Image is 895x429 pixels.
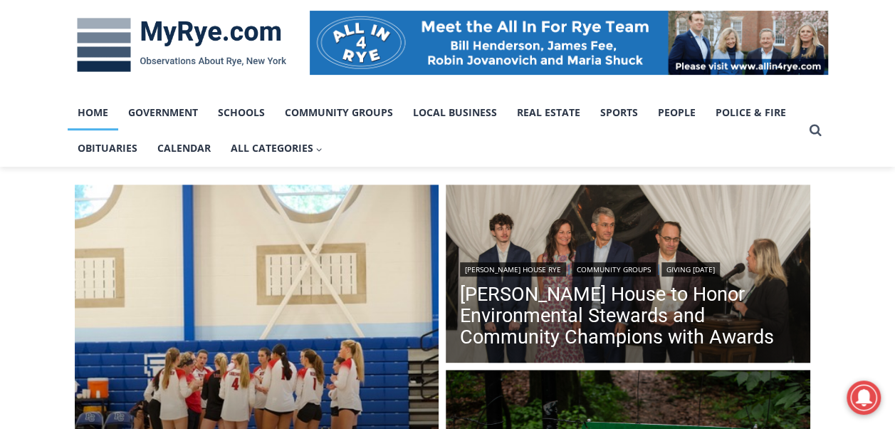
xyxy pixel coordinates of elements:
[68,95,802,167] nav: Primary Navigation
[147,130,221,166] a: Calendar
[68,130,147,166] a: Obituaries
[446,185,810,367] img: (PHOTO: Ferdinand Coghlan (Rye High School Eagle Scout), Lisa Dominici (executive director, Rye Y...
[372,142,660,174] span: Intern @ [DOMAIN_NAME]
[460,259,796,276] div: | |
[275,95,403,130] a: Community Groups
[68,95,118,130] a: Home
[661,262,720,276] a: Giving [DATE]
[11,143,189,176] h4: [PERSON_NAME] Read Sanctuary Fall Fest: [DATE]
[150,120,156,135] div: 2
[507,95,590,130] a: Real Estate
[310,11,828,75] img: All in for Rye
[403,95,507,130] a: Local Business
[460,262,566,276] a: [PERSON_NAME] House Rye
[1,142,213,177] a: [PERSON_NAME] Read Sanctuary Fall Fest: [DATE]
[221,130,333,166] button: Child menu of All Categories
[460,284,796,348] a: [PERSON_NAME] House to Honor Environmental Stewards and Community Champions with Awards
[159,120,163,135] div: /
[342,138,690,177] a: Intern @ [DOMAIN_NAME]
[706,95,796,130] a: Police & Fire
[68,8,295,82] img: MyRye.com
[648,95,706,130] a: People
[360,1,673,138] div: "[PERSON_NAME] and I covered the [DATE] Parade, which was a really eye opening experience as I ha...
[802,118,828,143] button: View Search Form
[572,262,656,276] a: Community Groups
[150,42,206,117] div: Birds of Prey: Falcon and hawk demos
[118,95,208,130] a: Government
[167,120,173,135] div: 6
[446,185,810,367] a: Read More Wainwright House to Honor Environmental Stewards and Community Champions with Awards
[590,95,648,130] a: Sports
[208,95,275,130] a: Schools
